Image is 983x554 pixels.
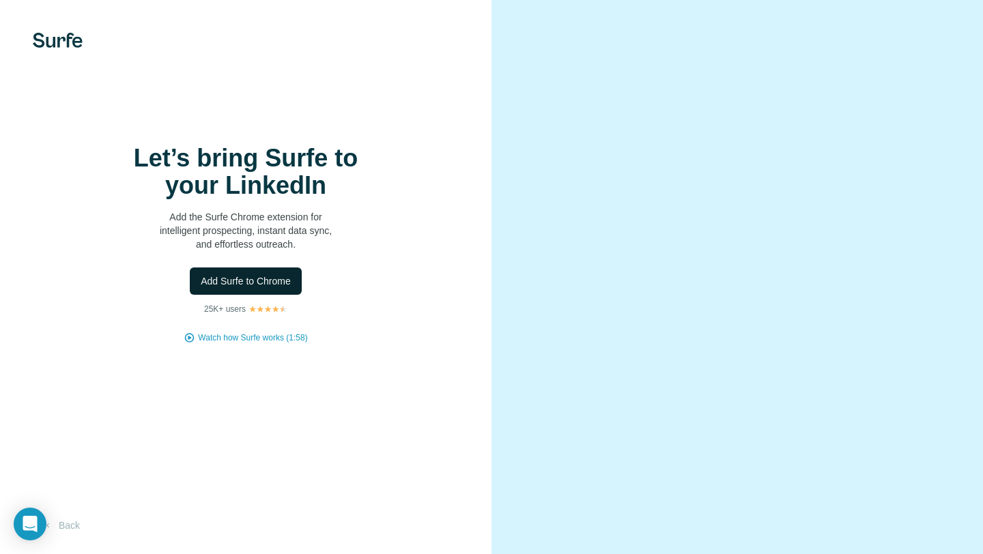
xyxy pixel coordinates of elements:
[14,508,46,540] div: Open Intercom Messenger
[109,210,382,251] p: Add the Surfe Chrome extension for intelligent prospecting, instant data sync, and effortless out...
[109,145,382,199] h1: Let’s bring Surfe to your LinkedIn
[198,332,307,344] button: Watch how Surfe works (1:58)
[201,274,291,288] span: Add Surfe to Chrome
[33,33,83,48] img: Surfe's logo
[190,267,302,295] button: Add Surfe to Chrome
[248,305,287,313] img: Rating Stars
[33,513,89,538] button: Back
[204,303,246,315] p: 25K+ users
